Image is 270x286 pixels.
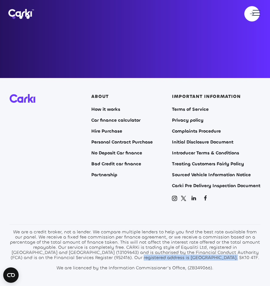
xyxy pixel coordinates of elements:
a: Treating Customers Fairly Policy [172,161,244,167]
a: Terms of Service [172,107,209,112]
div: We are a credit broker, not a lender. We compare multiple lenders to help you find the best rate ... [10,230,260,271]
button: Open CMP widget [3,267,19,283]
a: Privacy policy [172,118,203,123]
a: Bad Credit car finance [91,161,141,167]
a: home [8,9,34,17]
div: IMPORTANT INFORMATION [172,94,241,99]
img: Carki logo [10,94,35,103]
a: Complaints Procedure [172,129,221,134]
img: Logo [8,9,34,17]
a: Initial Disclosure Document [172,140,233,145]
a: Hire Purchase [91,129,122,134]
div: ABOUT [91,94,109,99]
a: Partnership [91,172,117,178]
a: Personal Contract Purchase [91,140,153,145]
a: Carki Pre Delivery Inspection Document [172,183,260,188]
a: Introducer Terms & Conditions [172,151,239,156]
a: Sourced Vehicle Information Notice [172,172,251,178]
a: No Deposit Car finance [91,151,142,156]
div: menu [249,5,262,21]
a: Car finance calculator [91,118,140,123]
a: How it works [91,107,120,112]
